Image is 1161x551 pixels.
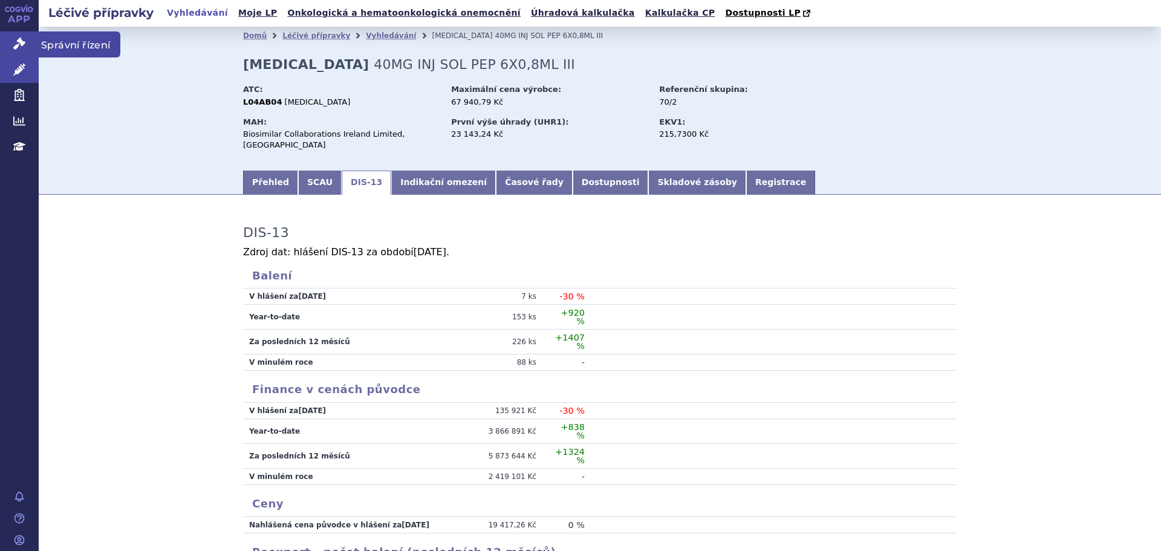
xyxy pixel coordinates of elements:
a: Registrace [746,171,815,195]
a: Skladové zásoby [648,171,746,195]
p: Zdroj dat: hlášení DIS-13 za období . [243,247,957,257]
span: [MEDICAL_DATA] [285,97,351,106]
strong: EKV1: [659,117,685,126]
td: Za posledních 12 měsíců [243,444,455,469]
div: 70/2 [659,97,795,108]
span: 40MG INJ SOL PEP 6X0,8ML III [495,31,603,40]
a: Kalkulačka CP [642,5,719,21]
strong: Maximální cena výrobce: [451,85,561,94]
a: Léčivé přípravky [282,31,350,40]
span: Dostupnosti LP [725,8,801,18]
td: Year-to-date [243,305,455,330]
div: Biosimilar Collaborations Ireland Limited, [GEOGRAPHIC_DATA] [243,129,440,151]
td: Za posledních 12 měsíců [243,330,455,354]
td: 153 ks [455,305,545,330]
td: 226 ks [455,330,545,354]
td: 88 ks [455,354,545,371]
div: 23 143,24 Kč [451,129,648,140]
td: V hlášení za [243,289,455,305]
td: 135 921 Kč [455,403,545,419]
a: Dostupnosti [573,171,649,195]
strong: Referenční skupina: [659,85,747,94]
span: -30 % [559,292,585,301]
div: 215,7300 Kč [659,129,795,140]
a: DIS-13 [342,171,391,195]
span: [DATE] [298,292,326,301]
td: V hlášení za [243,403,455,419]
a: Dostupnosti LP [721,5,816,22]
td: 2 419 101 Kč [455,469,545,485]
span: [DATE] [298,406,326,415]
span: [DATE] [414,246,446,258]
span: Správní řízení [39,31,120,57]
a: Indikační omezení [391,171,496,195]
td: - [545,469,585,485]
td: Nahlášená cena původce v hlášení za [243,517,455,533]
a: Přehled [243,171,298,195]
td: V minulém roce [243,354,455,371]
a: Onkologická a hematoonkologická onemocnění [284,5,524,21]
span: +838 % [561,422,585,440]
td: 19 417,26 Kč [455,517,545,533]
span: [MEDICAL_DATA] [432,31,492,40]
a: Časové řady [496,171,573,195]
span: -30 % [559,406,585,416]
h3: DIS-13 [243,225,289,241]
span: [DATE] [402,521,429,529]
strong: ATC: [243,85,263,94]
span: +1324 % [555,447,585,465]
a: Moje LP [235,5,281,21]
h3: Ceny [243,497,957,510]
td: 3 866 891 Kč [455,419,545,444]
td: V minulém roce [243,469,455,485]
td: Year-to-date [243,419,455,444]
span: +1407 % [555,333,585,351]
span: 0 % [568,520,585,530]
a: Domů [243,31,267,40]
h3: Balení [243,269,957,282]
div: 67 940,79 Kč [451,97,648,108]
span: +920 % [561,308,585,326]
a: Vyhledávání [366,31,416,40]
td: 7 ks [455,289,545,305]
h2: Léčivé přípravky [39,4,163,21]
strong: [MEDICAL_DATA] [243,57,369,72]
a: SCAU [298,171,342,195]
span: 40MG INJ SOL PEP 6X0,8ML III [374,57,575,72]
strong: MAH: [243,117,267,126]
td: 5 873 644 Kč [455,444,545,469]
a: Úhradová kalkulačka [527,5,639,21]
h3: Finance v cenách původce [243,383,957,396]
strong: L04AB04 [243,97,282,106]
a: Vyhledávání [163,5,232,21]
td: - [545,354,585,371]
strong: První výše úhrady (UHR1): [451,117,568,126]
